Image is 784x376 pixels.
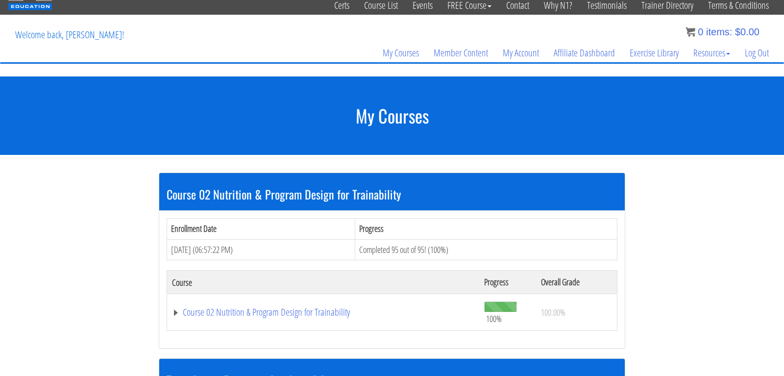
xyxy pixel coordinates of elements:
[686,29,737,76] a: Resources
[426,29,495,76] a: Member Content
[486,313,502,324] span: 100%
[706,26,732,37] span: items:
[375,29,426,76] a: My Courses
[737,29,776,76] a: Log Out
[167,218,355,239] th: Enrollment Date
[479,271,536,294] th: Progress
[735,26,740,37] span: $
[546,29,622,76] a: Affiliate Dashboard
[735,26,759,37] bdi: 0.00
[536,271,617,294] th: Overall Grade
[698,26,703,37] span: 0
[495,29,546,76] a: My Account
[8,15,131,54] p: Welcome back, [PERSON_NAME]!
[355,239,617,260] td: Completed 95 out of 95! (100%)
[172,307,474,317] a: Course 02 Nutrition & Program Design for Trainability
[686,26,759,37] a: 0 items: $0.00
[686,27,695,37] img: icon11.png
[622,29,686,76] a: Exercise Library
[536,294,617,331] td: 100.00%
[167,188,617,201] h3: Course 02 Nutrition & Program Design for Trainability
[167,239,355,260] td: [DATE] (06:57:22 PM)
[355,218,617,239] th: Progress
[167,271,479,294] th: Course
